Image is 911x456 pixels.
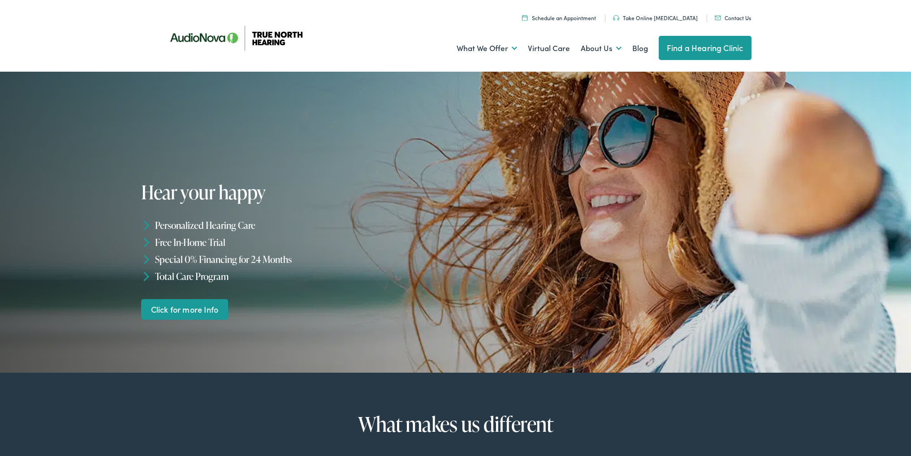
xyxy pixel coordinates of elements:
a: Contact Us [715,14,751,22]
a: Find a Hearing Clinic [659,36,751,60]
li: Personalized Hearing Care [141,217,460,234]
a: Take Online [MEDICAL_DATA] [613,14,698,22]
a: What We Offer [457,32,517,65]
a: About Us [581,32,622,65]
li: Free In-Home Trial [141,234,460,251]
a: Click for more Info [141,299,228,320]
a: Blog [632,32,648,65]
img: Icon symbolizing a calendar in color code ffb348 [522,15,527,21]
img: Mail icon in color code ffb348, used for communication purposes [715,16,721,20]
li: Special 0% Financing for 24 Months [141,251,460,268]
li: Total Care Program [141,267,460,284]
h1: Hear your happy [141,182,414,202]
a: Schedule an Appointment [522,14,596,22]
h2: What makes us different [182,413,729,435]
a: Virtual Care [528,32,570,65]
img: Headphones icon in color code ffb348 [613,15,619,21]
